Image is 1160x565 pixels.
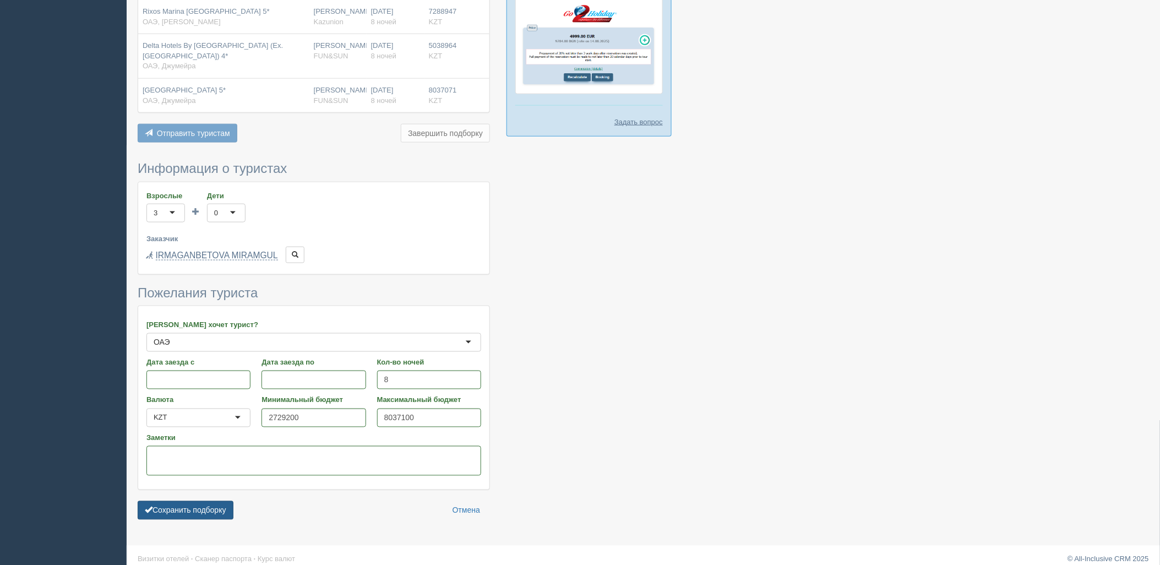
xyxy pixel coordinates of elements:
[429,86,457,94] span: 8037071
[429,41,457,50] span: 5038964
[157,129,230,138] span: Отправить туристам
[314,18,344,26] span: Kazunion
[146,357,250,368] label: Дата заезда с
[143,18,221,26] span: ОАЭ, [PERSON_NAME]
[154,337,170,348] div: ОАЭ
[429,18,443,26] span: KZT
[429,7,457,15] span: 7288947
[207,191,246,201] label: Дети
[371,41,420,61] div: [DATE]
[377,371,481,389] input: 7-10 или 7,10,14
[138,161,490,176] h3: Информация о туристах
[191,555,193,563] span: ·
[429,96,443,105] span: KZT
[377,395,481,405] label: Максимальный бюджет
[154,208,157,219] div: 3
[138,555,189,563] a: Визитки отелей
[314,41,362,61] div: [PERSON_NAME]
[143,62,196,70] span: ОАЭ, Джумейра
[314,85,362,106] div: [PERSON_NAME]
[138,124,237,143] button: Отправить туристам
[314,7,362,27] div: [PERSON_NAME]
[262,357,366,368] label: Дата заезда по
[371,96,396,105] span: 8 ночей
[254,555,256,563] span: ·
[314,96,348,105] span: FUN&SUN
[146,320,481,330] label: [PERSON_NAME] хочет турист?
[1068,555,1149,563] a: © All-Inclusive CRM 2025
[154,412,167,423] div: KZT
[371,85,420,106] div: [DATE]
[371,18,396,26] span: 8 ночей
[146,433,481,443] label: Заметки
[146,191,185,201] label: Взрослые
[143,86,226,94] span: [GEOGRAPHIC_DATA] 5*
[214,208,218,219] div: 0
[371,7,420,27] div: [DATE]
[138,285,258,300] span: Пожелания туриста
[614,117,663,127] a: Задать вопрос
[445,501,487,520] a: Отмена
[156,251,278,260] a: IRMAGANBETOVA MIRAMGUL
[146,395,250,405] label: Валюта
[429,52,443,60] span: KZT
[377,357,481,368] label: Кол-во ночей
[314,52,348,60] span: FUN&SUN
[143,96,196,105] span: ОАЭ, Джумейра
[146,233,481,244] label: Заказчик
[258,555,295,563] a: Курс валют
[138,501,233,520] button: Сохранить подборку
[262,395,366,405] label: Минимальный бюджет
[143,41,283,60] span: Delta Hotels By [GEOGRAPHIC_DATA] (Ex. [GEOGRAPHIC_DATA]) 4*
[143,7,270,15] span: Rixos Marina [GEOGRAPHIC_DATA] 5*
[195,555,252,563] a: Сканер паспорта
[401,124,490,143] button: Завершить подборку
[371,52,396,60] span: 8 ночей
